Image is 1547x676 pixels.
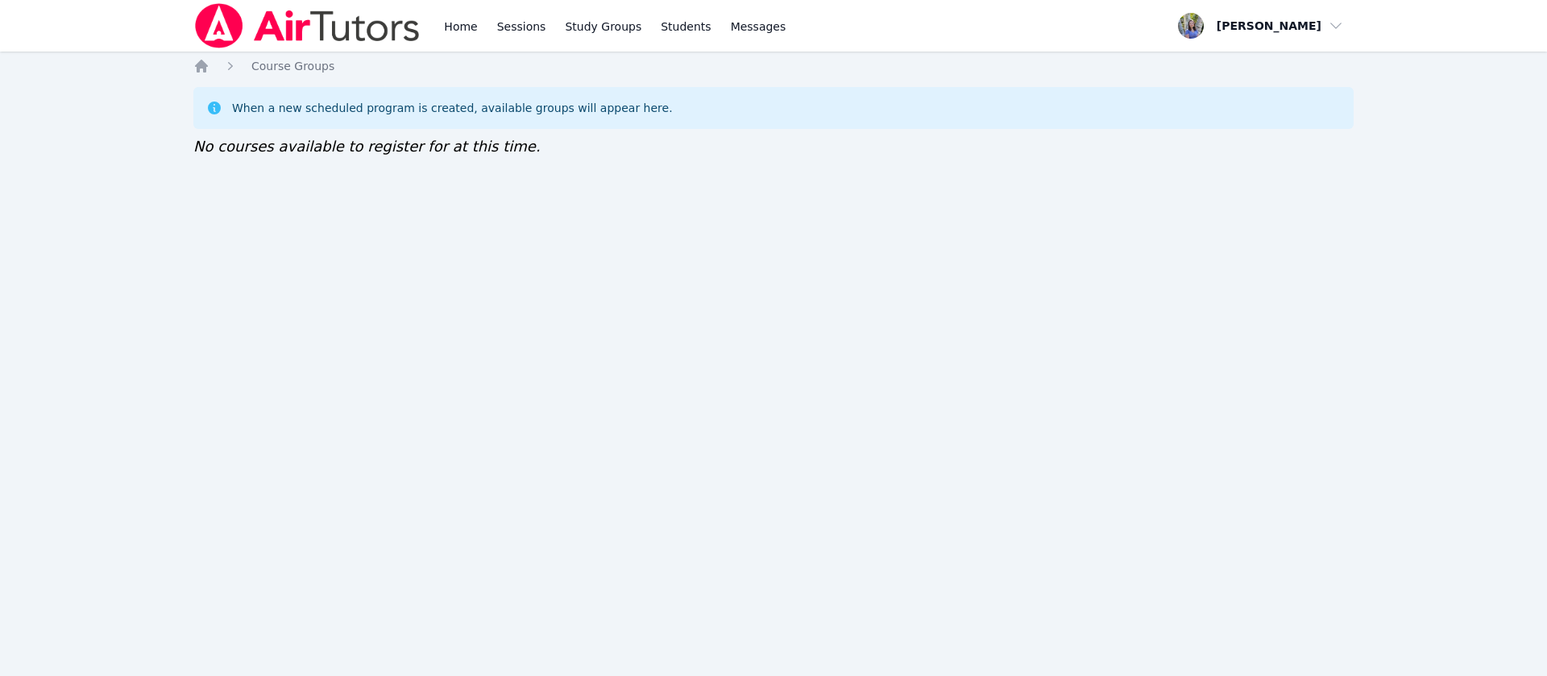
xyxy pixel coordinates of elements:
span: Messages [731,19,786,35]
nav: Breadcrumb [193,58,1354,74]
img: Air Tutors [193,3,421,48]
a: Course Groups [251,58,334,74]
span: Course Groups [251,60,334,73]
div: When a new scheduled program is created, available groups will appear here. [232,100,673,116]
span: No courses available to register for at this time. [193,138,541,155]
